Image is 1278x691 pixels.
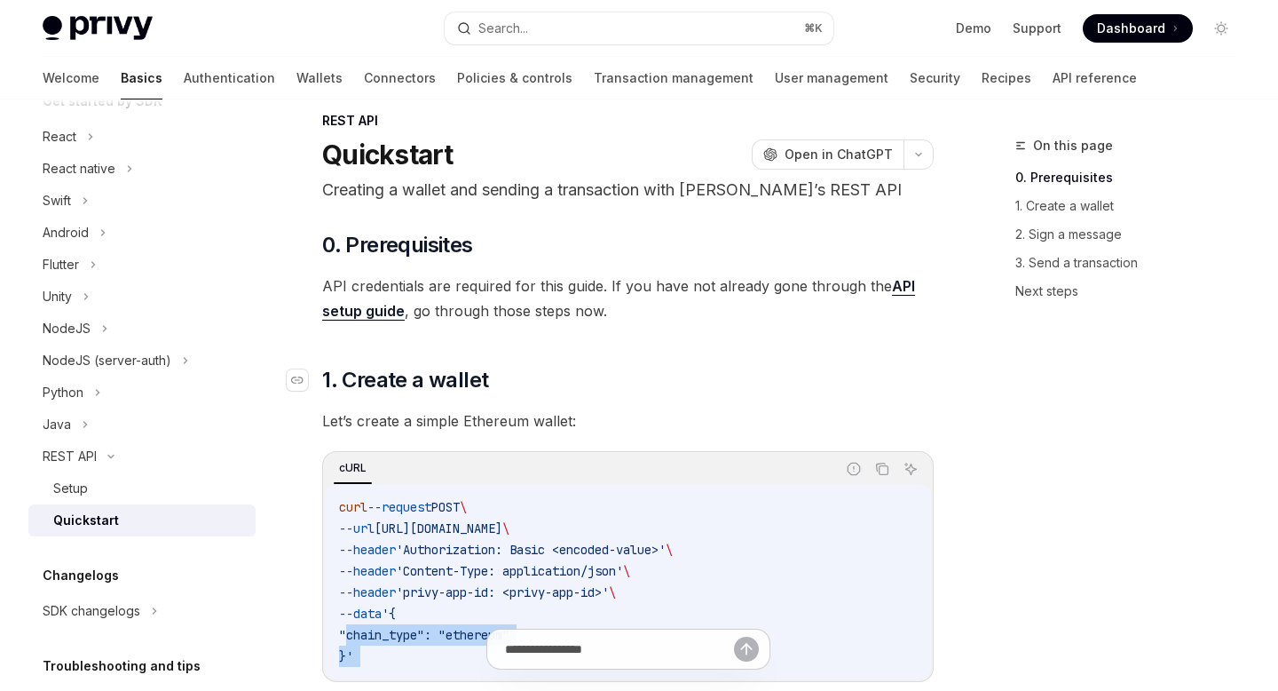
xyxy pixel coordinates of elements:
div: REST API [322,112,934,130]
span: \ [666,542,673,558]
a: Authentication [184,57,275,99]
div: Python [43,382,83,403]
a: Wallets [296,57,343,99]
a: Setup [28,473,256,504]
button: Send message [734,637,759,662]
a: Policies & controls [457,57,572,99]
span: curl [339,499,367,515]
div: Search... [478,18,528,39]
h5: Troubleshooting and tips [43,655,201,677]
span: ⌘ K [804,21,823,36]
img: light logo [43,16,153,41]
span: API credentials are required for this guide. If you have not already gone through the , go throug... [322,274,934,323]
span: Open in ChatGPT [785,146,893,163]
a: 1. Create a wallet [1015,192,1250,220]
a: Security [910,57,960,99]
a: Basics [121,57,162,99]
div: cURL [334,457,372,479]
button: Open in ChatGPT [752,139,903,170]
span: --header [339,542,396,558]
a: Navigate to header [287,366,322,394]
span: 'Content-Type: application/json' [396,563,623,579]
div: NodeJS (server-auth) [43,350,171,371]
a: 0. Prerequisites [1015,163,1250,192]
span: Dashboard [1097,20,1165,37]
div: REST API [43,446,97,467]
div: Java [43,414,71,435]
a: Next steps [1015,277,1250,306]
div: Flutter [43,254,79,275]
span: --url [339,520,375,536]
h1: Quickstart [322,139,454,171]
a: Connectors [364,57,436,99]
div: Swift [43,190,71,211]
div: React native [43,158,115,179]
button: Search...⌘K [445,12,832,44]
span: 'Authorization: Basic <encoded-value>' [396,542,666,558]
a: Recipes [982,57,1031,99]
p: Creating a wallet and sending a transaction with [PERSON_NAME]’s REST API [322,178,934,203]
h5: Changelogs [43,565,119,586]
span: On this page [1033,135,1113,156]
div: Quickstart [53,510,119,531]
button: Report incorrect code [842,457,865,481]
a: Transaction management [594,57,753,99]
span: 1. Create a wallet [322,366,488,394]
a: 3. Send a transaction [1015,249,1250,277]
a: Demo [956,20,991,37]
a: 2. Sign a message [1015,220,1250,249]
div: SDK changelogs [43,600,140,622]
a: Quickstart [28,504,256,536]
span: \ [623,563,630,579]
button: Ask AI [899,457,922,481]
span: \ [502,520,509,536]
span: 'privy-app-id: <privy-app-id>' [396,584,609,600]
a: API reference [1053,57,1137,99]
span: --data [339,606,382,622]
span: Let’s create a simple Ethereum wallet: [322,409,934,433]
a: User management [775,57,888,99]
span: \ [609,584,616,600]
span: \ [460,499,467,515]
span: POST [431,499,460,515]
a: Welcome [43,57,99,99]
div: NodeJS [43,318,91,339]
button: Toggle dark mode [1207,14,1235,43]
a: Dashboard [1083,14,1193,43]
button: Copy the contents from the code block [871,457,894,481]
span: 0. Prerequisites [322,231,472,259]
div: React [43,126,76,147]
span: --request [367,499,431,515]
a: Support [1013,20,1061,37]
span: --header [339,563,396,579]
span: [URL][DOMAIN_NAME] [375,520,502,536]
span: --header [339,584,396,600]
div: Setup [53,478,88,499]
div: Android [43,222,89,243]
span: '{ [382,606,396,622]
div: Unity [43,286,72,307]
